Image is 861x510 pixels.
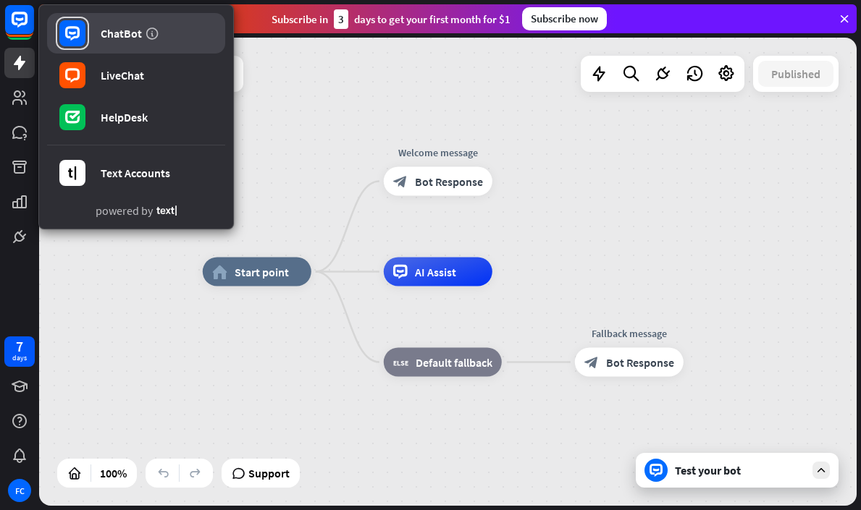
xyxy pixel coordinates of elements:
[334,9,348,29] div: 3
[248,462,290,485] span: Support
[416,355,492,370] span: Default fallback
[96,462,131,485] div: 100%
[606,355,674,370] span: Bot Response
[235,265,289,279] span: Start point
[272,9,511,29] div: Subscribe in days to get your first month for $1
[12,353,27,363] div: days
[393,174,408,189] i: block_bot_response
[373,145,503,160] div: Welcome message
[675,463,805,477] div: Test your bot
[584,355,599,370] i: block_bot_response
[212,265,227,279] i: home_2
[16,340,23,353] div: 7
[758,61,833,87] button: Published
[564,326,694,341] div: Fallback message
[8,479,31,502] div: FC
[522,7,607,30] div: Subscribe now
[4,336,35,367] a: 7 days
[12,6,55,49] button: Open LiveChat chat widget
[415,265,456,279] span: AI Assist
[393,355,408,370] i: block_fallback
[415,174,483,189] span: Bot Response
